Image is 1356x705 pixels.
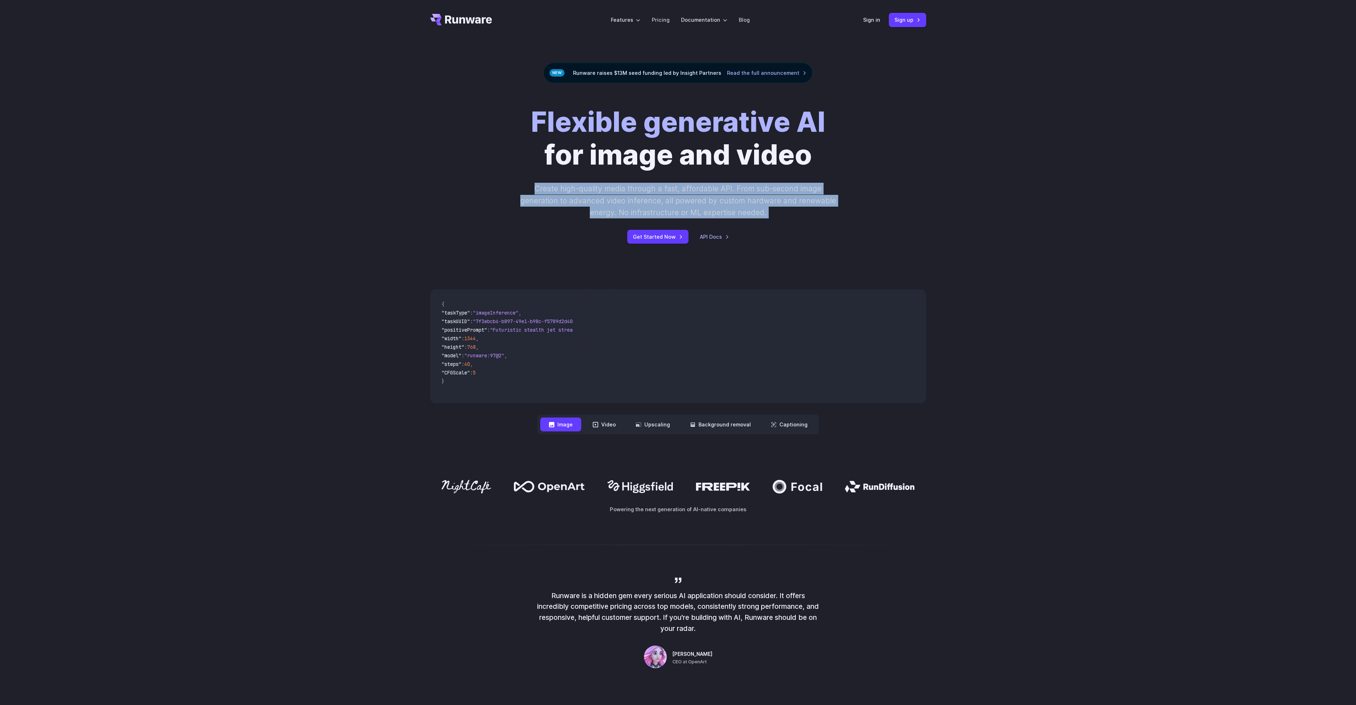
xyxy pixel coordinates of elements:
a: Go to / [430,14,492,25]
span: { [442,301,444,307]
span: 5 [473,369,476,376]
span: : [462,361,464,367]
img: Person [644,646,667,668]
span: "taskUUID" [442,318,470,325]
button: Background removal [681,418,759,431]
span: "7f3ebcb6-b897-49e1-b98c-f5789d2d40d7" [473,318,581,325]
h1: for image and video [531,106,825,171]
p: Powering the next generation of AI-native companies [430,505,926,513]
span: 768 [467,344,476,350]
span: , [504,352,507,359]
span: "positivePrompt" [442,327,487,333]
label: Documentation [681,16,727,24]
p: Create high-quality media through a fast, affordable API. From sub-second image generation to adv... [519,183,837,218]
span: , [470,361,473,367]
span: : [464,344,467,350]
span: : [487,327,490,333]
button: Image [540,418,581,431]
span: "Futuristic stealth jet streaking through a neon-lit cityscape with glowing purple exhaust" [490,327,749,333]
span: "runware:97@2" [464,352,504,359]
span: , [476,344,479,350]
span: : [470,310,473,316]
span: : [470,369,473,376]
div: Runware raises $13M seed funding led by Insight Partners [543,63,813,83]
span: "imageInference" [473,310,519,316]
span: "height" [442,344,464,350]
span: : [470,318,473,325]
strong: Flexible generative AI [531,105,825,139]
span: : [462,335,464,342]
a: Sign up [889,13,926,27]
a: Sign in [863,16,880,24]
button: Captioning [762,418,816,431]
span: , [476,335,479,342]
span: "width" [442,335,462,342]
p: Runware is a hidden gem every serious AI application should consider. It offers incredibly compet... [536,590,821,634]
span: : [462,352,464,359]
button: Video [584,418,624,431]
span: 1344 [464,335,476,342]
span: 40 [464,361,470,367]
span: } [442,378,444,384]
span: "CFGScale" [442,369,470,376]
span: "steps" [442,361,462,367]
a: Read the full announcement [727,69,806,77]
span: "taskType" [442,310,470,316]
a: Pricing [652,16,670,24]
label: Features [611,16,640,24]
span: , [519,310,521,316]
a: Blog [739,16,750,24]
span: [PERSON_NAME] [672,650,712,658]
a: API Docs [700,233,729,241]
button: Upscaling [627,418,679,431]
a: Get Started Now [627,230,689,244]
span: "model" [442,352,462,359]
span: CEO at OpenArt [672,658,707,665]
